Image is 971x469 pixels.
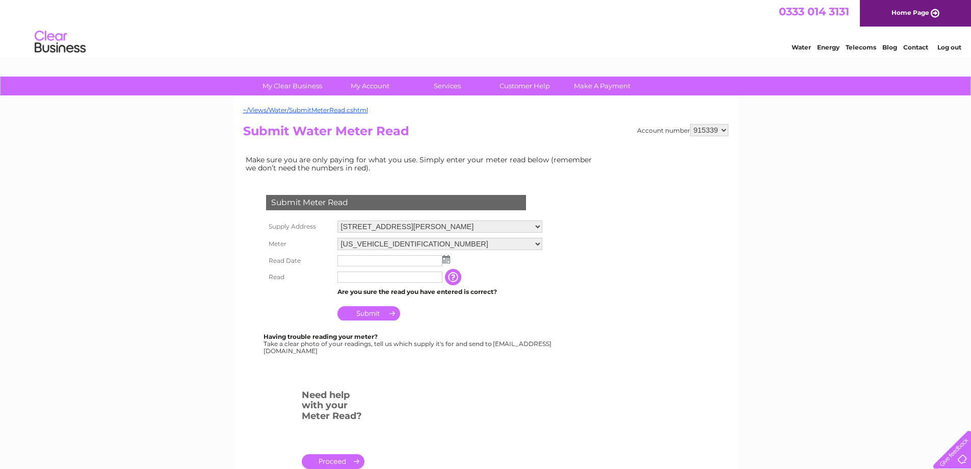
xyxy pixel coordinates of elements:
[245,6,727,50] div: Clear Business is a trading name of Verastar Limited (registered in [GEOGRAPHIC_DATA] No. 3667643...
[264,333,553,354] div: Take a clear photo of your readings, tell us which supply it's for and send to [EMAIL_ADDRESS][DO...
[266,195,526,210] div: Submit Meter Read
[264,253,335,269] th: Read Date
[882,43,897,51] a: Blog
[250,77,334,95] a: My Clear Business
[442,255,450,263] img: ...
[445,269,463,285] input: Information
[302,388,364,427] h3: Need help with your Meter Read?
[264,333,378,340] b: Having trouble reading your meter?
[903,43,928,51] a: Contact
[243,153,600,175] td: Make sure you are only paying for what you use. Simply enter your meter read below (remember we d...
[846,43,876,51] a: Telecoms
[243,106,368,114] a: ~/Views/Water/SubmitMeterRead.cshtml
[328,77,412,95] a: My Account
[264,218,335,235] th: Supply Address
[560,77,644,95] a: Make A Payment
[937,43,961,51] a: Log out
[264,269,335,285] th: Read
[779,5,849,18] a: 0333 014 3131
[302,454,364,469] a: .
[817,43,839,51] a: Energy
[264,235,335,253] th: Meter
[34,27,86,58] img: logo.png
[637,124,728,136] div: Account number
[483,77,567,95] a: Customer Help
[243,124,728,143] h2: Submit Water Meter Read
[792,43,811,51] a: Water
[337,306,400,320] input: Submit
[335,285,545,299] td: Are you sure the read you have entered is correct?
[405,77,489,95] a: Services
